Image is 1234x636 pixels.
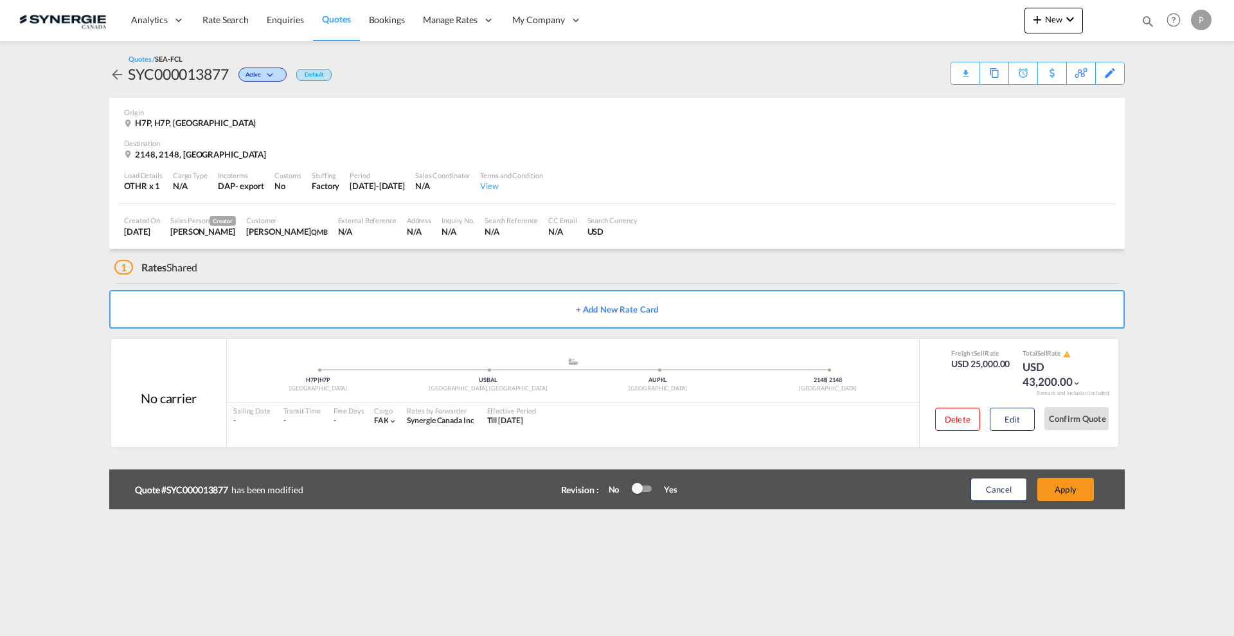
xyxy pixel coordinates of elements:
button: + Add New Rate Card [109,290,1125,329]
button: Edit [990,408,1035,431]
span: Help [1163,9,1185,31]
md-icon: icon-chevron-down [264,72,280,79]
span: | [317,376,319,383]
div: Quote PDF is not available at this time [958,62,973,74]
md-icon: assets/icons/custom/ship-fill.svg [566,358,581,365]
span: H7P, H7P, [GEOGRAPHIC_DATA] [135,118,256,128]
div: Created On [124,215,160,225]
span: Active [246,71,264,83]
div: H7P, H7P, Canada [124,117,259,129]
div: External Reference [338,215,397,225]
div: N/A [338,226,397,237]
div: Factory Stuffing [312,180,339,192]
span: Sell [974,349,985,357]
div: N/A [548,226,577,237]
div: [GEOGRAPHIC_DATA] [573,385,743,393]
div: Till 05 Sep 2025 [487,415,523,426]
span: New [1030,14,1078,24]
span: FAK [374,415,389,425]
div: Search Reference [485,215,538,225]
button: Delete [935,408,980,431]
div: Sailing Date [233,406,271,415]
span: Sell [1037,349,1048,357]
span: 2148 [829,376,842,383]
div: Incoterms [218,170,264,180]
div: Customs [274,170,301,180]
md-icon: icon-arrow-left [109,67,125,82]
md-icon: icon-chevron-down [388,417,397,426]
div: Antoine Goudreault [246,226,327,237]
md-icon: icon-download [958,64,973,74]
span: Till [DATE] [487,415,523,425]
div: Terms and Condition [480,170,542,180]
div: icon-arrow-left [109,64,128,84]
div: has been modified [135,480,521,500]
button: Cancel [970,478,1027,501]
div: Period [350,170,405,180]
div: AUPKL [573,376,743,385]
div: Pablo Gomez Saldarriaga [170,226,236,237]
div: OTHR x 1 [124,180,163,192]
div: - [283,415,321,426]
span: | [826,376,828,383]
div: [GEOGRAPHIC_DATA] [743,385,913,393]
span: Manage Rates [423,14,478,26]
span: My Company [512,14,565,26]
div: 6 Aug 2025 [124,226,160,237]
span: SEA-FCL [155,55,182,63]
div: N/A [407,226,431,237]
div: No [274,180,301,192]
div: P [1191,10,1212,30]
div: Synergie Canada Inc [407,415,474,426]
div: N/A [415,180,470,192]
button: Confirm Quote [1044,407,1109,430]
md-icon: icon-magnify [1141,14,1155,28]
span: Enquiries [267,14,304,25]
div: Stuffing [312,170,339,180]
div: Remark and Inclusion included [1027,390,1118,397]
div: [GEOGRAPHIC_DATA], [GEOGRAPHIC_DATA] [403,385,573,393]
div: No carrier [141,389,197,407]
span: H7P [319,376,331,383]
div: icon-magnify [1141,14,1155,33]
div: 5 Sep 2025 [350,180,405,192]
div: N/A [442,226,474,237]
div: USD [587,226,638,237]
div: Cargo [374,406,398,415]
div: Cargo Type [173,170,208,180]
div: 2148, 2148, Australia [124,149,269,160]
md-icon: icon-chevron-down [1072,379,1081,388]
button: icon-alert [1062,349,1071,359]
div: Help [1163,9,1191,32]
div: Customer [246,215,327,225]
div: DAP [218,180,235,192]
div: Quotes /SEA-FCL [129,54,183,64]
div: - export [235,180,264,192]
div: Change Status Here [238,68,287,82]
span: H7P [306,376,319,383]
span: Quotes [322,14,350,24]
div: View [480,180,542,192]
span: QMB [311,228,328,236]
div: - [334,415,336,426]
div: Inquiry No. [442,215,474,225]
div: Origin [124,107,1110,117]
div: Load Details [124,170,163,180]
md-icon: icon-chevron-down [1062,12,1078,27]
div: Sales Person [170,215,236,226]
div: Search Currency [587,215,638,225]
span: 2148 [814,376,828,383]
span: Bookings [369,14,405,25]
div: N/A [485,226,538,237]
span: Rate Search [202,14,249,25]
div: Change Status Here [229,64,290,84]
span: Synergie Canada Inc [407,415,474,425]
span: 1 [114,260,133,275]
div: Transit Time [283,406,321,415]
div: Revision : [561,484,599,496]
div: Default [296,69,332,81]
div: No [602,484,632,495]
div: Address [407,215,431,225]
md-icon: icon-plus 400-fg [1030,12,1045,27]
